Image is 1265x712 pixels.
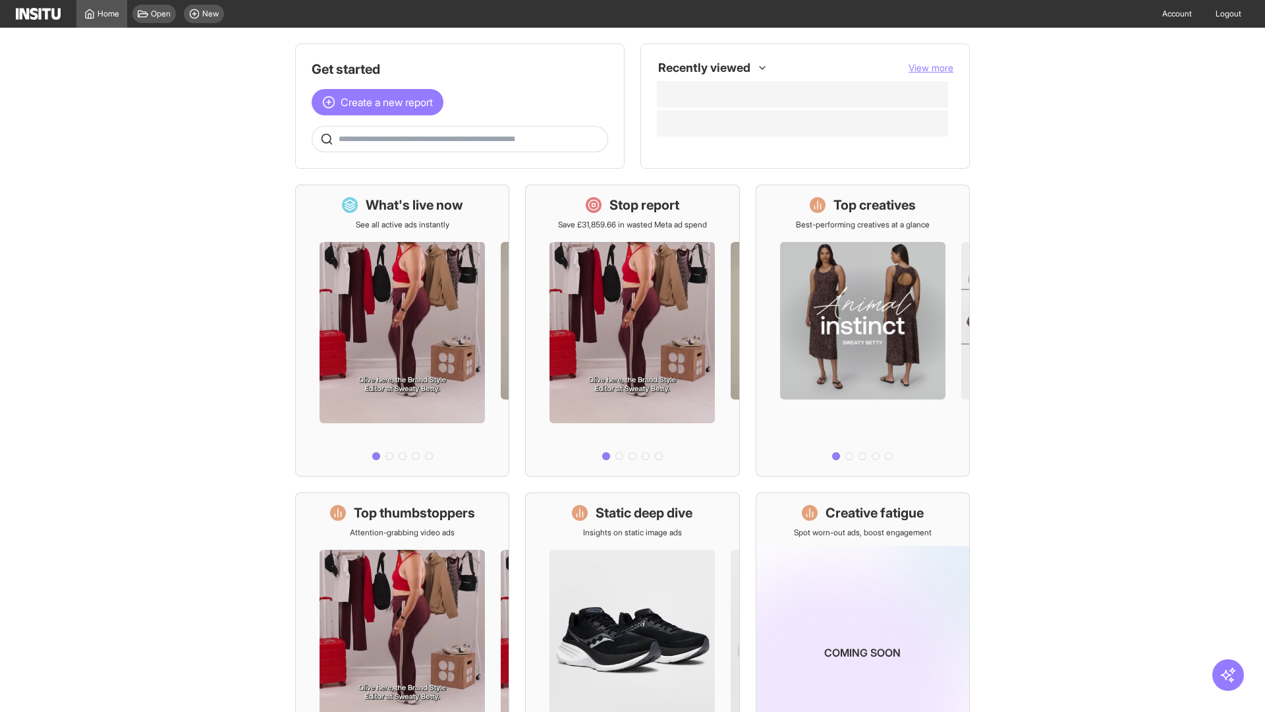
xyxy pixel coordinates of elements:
[525,185,739,477] a: Stop reportSave £31,859.66 in wasted Meta ad spend
[583,527,682,538] p: Insights on static image ads
[909,61,953,74] button: View more
[833,196,916,214] h1: Top creatives
[354,504,475,522] h1: Top thumbstoppers
[756,185,970,477] a: Top creativesBest-performing creatives at a glance
[596,504,692,522] h1: Static deep dive
[609,196,679,214] h1: Stop report
[356,220,449,230] p: See all active ads instantly
[98,9,119,19] span: Home
[16,8,61,20] img: Logo
[151,9,171,19] span: Open
[341,94,433,110] span: Create a new report
[909,62,953,73] span: View more
[312,60,608,78] h1: Get started
[295,185,509,477] a: What's live nowSee all active ads instantly
[202,9,219,19] span: New
[366,196,463,214] h1: What's live now
[312,89,443,115] button: Create a new report
[796,220,930,230] p: Best-performing creatives at a glance
[350,527,455,538] p: Attention-grabbing video ads
[558,220,707,230] p: Save £31,859.66 in wasted Meta ad spend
